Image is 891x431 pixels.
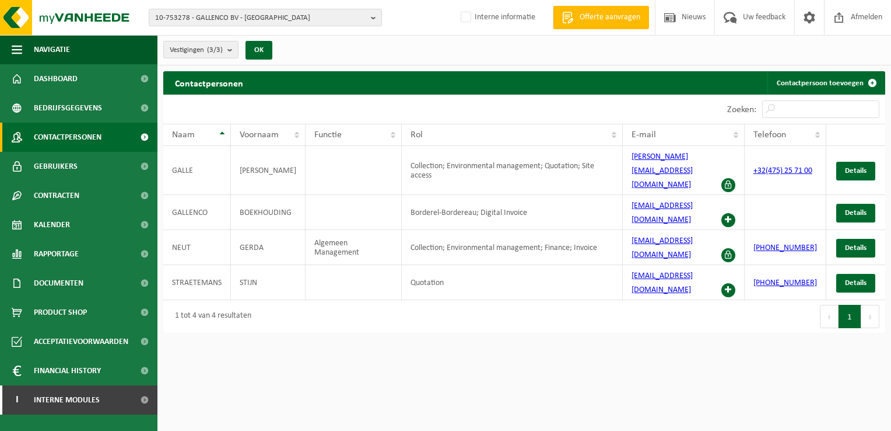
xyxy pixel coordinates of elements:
a: [EMAIL_ADDRESS][DOMAIN_NAME] [632,272,693,294]
span: Rapportage [34,239,79,269]
span: I [12,385,22,415]
span: Functie [314,130,342,140]
label: Zoeken: [727,105,756,114]
td: NEUT [163,230,231,265]
td: STRAETEMANS [163,265,231,300]
button: 10-753278 - GALLENCO BV - [GEOGRAPHIC_DATA] [149,9,382,26]
div: 1 tot 4 van 4 resultaten [169,306,251,327]
td: BOEKHOUDING [231,195,306,230]
td: Quotation [402,265,622,300]
span: Vestigingen [170,41,223,59]
label: Interne informatie [458,9,535,26]
a: [PERSON_NAME][EMAIL_ADDRESS][DOMAIN_NAME] [632,152,693,189]
a: Contactpersoon toevoegen [767,71,884,95]
span: Financial History [34,356,101,385]
button: Vestigingen(3/3) [163,41,238,58]
count: (3/3) [207,46,223,54]
a: [EMAIL_ADDRESS][DOMAIN_NAME] [632,201,693,224]
span: Acceptatievoorwaarden [34,327,128,356]
td: Collection; Environmental management; Finance; Invoice [402,230,622,265]
span: Rol [411,130,423,140]
span: Telefoon [753,130,786,140]
button: 1 [839,305,861,328]
span: Kalender [34,210,70,239]
a: [PHONE_NUMBER] [753,244,817,252]
td: GERDA [231,230,306,265]
span: Details [845,209,867,217]
a: Details [836,162,875,180]
a: Details [836,274,875,293]
button: Previous [820,305,839,328]
span: Offerte aanvragen [577,12,643,23]
span: Bedrijfsgegevens [34,93,102,123]
td: STIJN [231,265,306,300]
a: Details [836,239,875,258]
a: Offerte aanvragen [553,6,649,29]
td: [PERSON_NAME] [231,146,306,195]
a: +32(475) 25 71 00 [753,166,812,175]
button: OK [245,41,272,60]
span: E-mail [632,130,656,140]
a: Details [836,204,875,223]
h2: Contactpersonen [163,71,255,94]
td: GALLE [163,146,231,195]
span: Product Shop [34,298,87,327]
span: Gebruikers [34,152,78,181]
td: Borderel-Bordereau; Digital Invoice [402,195,622,230]
span: Navigatie [34,35,70,64]
span: Details [845,279,867,287]
span: 10-753278 - GALLENCO BV - [GEOGRAPHIC_DATA] [155,9,366,27]
span: Details [845,244,867,252]
span: Naam [172,130,195,140]
a: [PHONE_NUMBER] [753,279,817,287]
td: Collection; Environmental management; Quotation; Site access [402,146,622,195]
span: Dashboard [34,64,78,93]
a: [EMAIL_ADDRESS][DOMAIN_NAME] [632,237,693,259]
button: Next [861,305,879,328]
span: Contactpersonen [34,123,101,152]
span: Voornaam [240,130,279,140]
td: GALLENCO [163,195,231,230]
span: Details [845,167,867,175]
td: Algemeen Management [306,230,402,265]
span: Documenten [34,269,83,298]
span: Contracten [34,181,79,210]
span: Interne modules [34,385,100,415]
